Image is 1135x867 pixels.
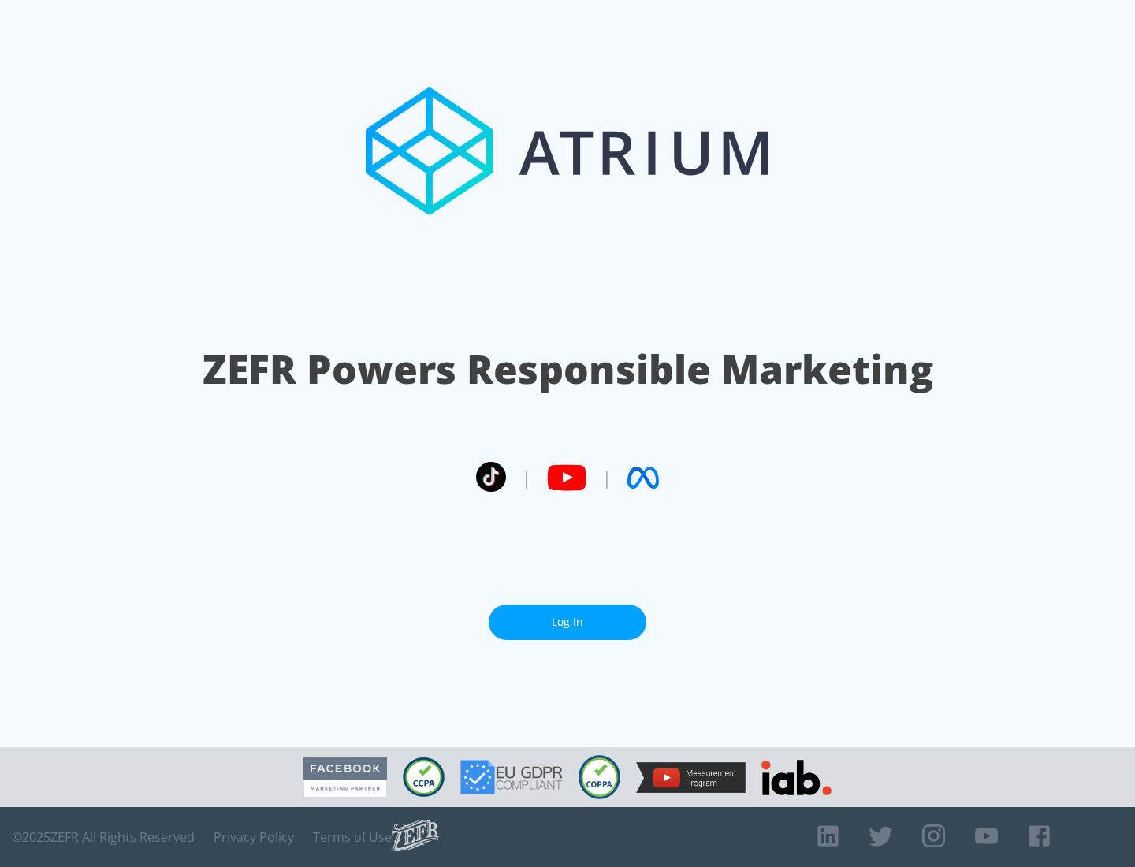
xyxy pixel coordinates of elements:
a: Terms of Use [313,829,392,845]
img: CCPA Compliant [403,757,445,797]
img: GDPR Compliant [460,760,563,794]
span: | [522,466,531,489]
img: Facebook Marketing Partner [303,757,387,798]
span: | [602,466,612,489]
img: YouTube Measurement Program [636,762,746,793]
span: © 2025 ZEFR All Rights Reserved [12,829,195,845]
a: Log In [489,605,646,640]
img: COPPA Compliant [579,755,620,799]
h1: ZEFR Powers Responsible Marketing [203,342,933,396]
img: IAB [761,760,832,795]
a: Privacy Policy [214,829,294,845]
